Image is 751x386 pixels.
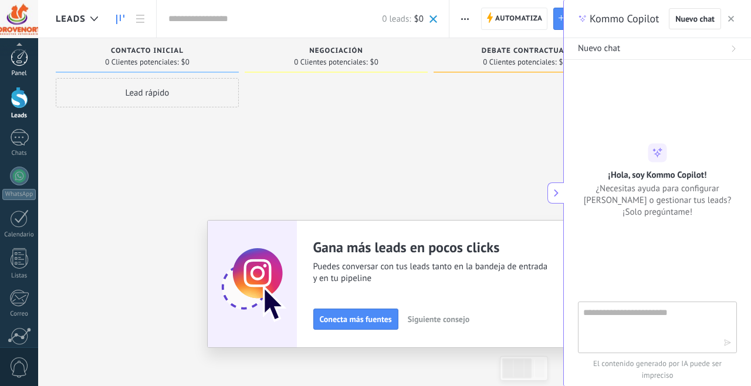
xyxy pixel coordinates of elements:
div: WhatsApp [2,189,36,200]
span: Nuevo chat [675,15,715,23]
div: Leads [2,112,36,120]
div: Contacto inicial [62,47,233,57]
div: Panel [2,70,36,77]
span: El contenido generado por IA puede ser impreciso [578,358,737,381]
span: Puedes conversar con tus leads tanto en la bandeja de entrada y en tu pipeline [313,261,549,285]
span: Kommo Copilot [590,12,659,26]
a: Leads [110,8,130,31]
span: Siguiente consejo [408,315,469,323]
button: Más [456,8,473,30]
span: Automatiza [495,8,543,29]
span: Nuevo chat [578,43,620,55]
span: 0 Clientes potenciales: [483,59,556,66]
div: Negociación [251,47,422,57]
h2: ¡Hola, soy Kommo Copilot! [608,170,707,181]
h2: Gana más leads en pocos clicks [313,238,549,256]
div: Chats [2,150,36,157]
span: Contacto inicial [111,47,184,55]
span: ¿Necesitas ayuda para configurar [PERSON_NAME] o gestionar tus leads? ¡Solo pregúntame! [578,183,737,218]
div: Debate contractual [439,47,611,57]
button: Conecta más fuentes [313,309,398,330]
button: Nuevo chat [669,8,721,29]
a: Automatiza [481,8,548,30]
div: Calendario [2,231,36,239]
a: Lead [553,8,590,30]
span: 0 Clientes potenciales: [294,59,367,66]
div: Lead rápido [56,78,239,107]
span: $0 [559,59,567,66]
span: Negociación [309,47,363,55]
span: 0 leads: [382,13,411,25]
span: Leads [56,13,86,25]
span: Conecta más fuentes [320,315,392,323]
button: Siguiente consejo [402,310,475,328]
span: Debate contractual [482,47,569,55]
span: $0 [181,59,190,66]
span: $0 [370,59,378,66]
div: Correo [2,310,36,318]
span: 0 Clientes potenciales: [105,59,178,66]
div: Listas [2,272,36,280]
a: Lista [130,8,150,31]
button: Nuevo chat [564,38,751,60]
span: $0 [414,13,424,25]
